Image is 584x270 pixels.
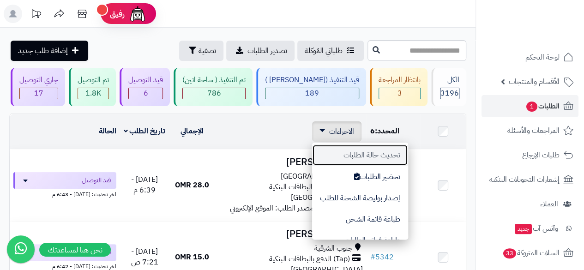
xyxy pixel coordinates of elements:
[521,24,575,44] img: logo-2.png
[489,173,560,186] span: إشعارات التحويلات البنكية
[429,68,468,106] a: الكل3196
[482,242,578,264] a: السلات المتروكة33
[269,182,350,192] span: (Tap) الدفع بالبطاقات البنكية
[502,246,560,259] span: السلات المتروكة
[507,124,560,137] span: المراجعات والأسئلة
[440,88,459,99] span: 3196
[265,75,359,85] div: قيد التنفيذ ([PERSON_NAME] )
[482,46,578,68] a: لوحة التحكم
[175,180,209,191] span: 28.0 OMR
[24,5,48,25] a: تحديثات المنصة
[9,68,67,106] a: جاري التوصيل 17
[85,88,101,99] span: 1.8K
[247,45,287,56] span: تصدير الطلبات
[291,192,363,203] span: [GEOGRAPHIC_DATA]
[305,45,343,56] span: طلباتي المُوكلة
[20,88,58,99] div: 17
[78,75,109,85] div: تم التوصيل
[526,102,537,112] span: 1
[509,75,560,88] span: الأقسام والمنتجات
[314,243,353,254] span: جنوب الشرقية
[482,217,578,240] a: وآتس آبجديد
[207,88,221,99] span: 786
[254,68,368,106] a: قيد التنفيذ ([PERSON_NAME] ) 189
[525,51,560,64] span: لوحة التحكم
[13,189,116,198] div: اخر تحديث: [DATE] - 6:43 م
[99,126,116,137] a: الحالة
[503,248,516,258] span: 33
[128,5,147,23] img: ai-face.png
[18,45,68,56] span: إضافة طلب جديد
[124,126,166,137] a: تاريخ الطلب
[370,126,416,137] div: المحدد:
[281,171,353,182] span: [GEOGRAPHIC_DATA]
[179,41,223,61] button: تصفية
[172,68,254,106] a: تم التنفيذ ( ساحة اتين) 786
[11,41,88,61] a: إضافة طلب جديد
[482,95,578,117] a: الطلبات1
[297,41,364,61] a: طلباتي المُوكلة
[540,198,558,210] span: العملاء
[515,224,532,234] span: جديد
[397,88,402,99] span: 3
[269,254,350,264] span: (Tap) الدفع بالبطاقات البنكية
[67,68,118,106] a: تم التوصيل 1.8K
[312,187,408,209] button: إصدار بوليصة الشحنة للطلب
[440,75,459,85] div: الكل
[265,88,359,99] div: 189
[482,168,578,191] a: إشعارات التحويلات البنكية
[525,100,560,113] span: الطلبات
[370,252,375,263] span: #
[319,126,354,137] a: الاجراءات
[118,68,172,106] a: قيد التوصيل 6
[312,166,408,187] button: تحضير الطلبات
[379,75,421,85] div: بانتظار المراجعة
[226,41,295,61] a: تصدير الطلبات
[128,75,163,85] div: قيد التوصيل
[312,209,408,230] button: طباعة قائمة الشحن
[379,88,420,99] div: 3
[199,45,216,56] span: تصفية
[110,8,125,19] span: رفيق
[78,88,108,99] div: 1786
[175,252,209,263] span: 15.0 OMR
[514,222,558,235] span: وآتس آب
[82,176,111,185] span: قيد التوصيل
[131,174,158,196] span: [DATE] - 6:39 م
[482,120,578,142] a: المراجعات والأسئلة
[329,126,354,137] span: الاجراءات
[129,88,163,99] div: 6
[305,88,319,99] span: 189
[370,252,394,263] a: #5342
[312,230,408,251] button: طباعة فواتير الطلبات
[368,68,429,106] a: بانتظار المراجعة 3
[370,126,375,137] span: 6
[522,149,560,162] span: طلبات الإرجاع
[482,144,578,166] a: طلبات الإرجاع
[183,88,245,99] div: 786
[34,88,43,99] span: 17
[19,75,58,85] div: جاري التوصيل
[230,203,351,214] span: زيارة مباشرة - مصدر الطلب: الموقع الإلكتروني
[182,75,246,85] div: تم التنفيذ ( ساحة اتين)
[218,229,363,240] h3: [PERSON_NAME]
[131,246,158,268] span: [DATE] - 7:21 ص
[144,88,148,99] span: 6
[482,193,578,215] a: العملاء
[218,157,363,168] h3: [PERSON_NAME]
[312,144,408,166] button: تحديث حالة الطلبات
[181,126,204,137] a: الإجمالي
